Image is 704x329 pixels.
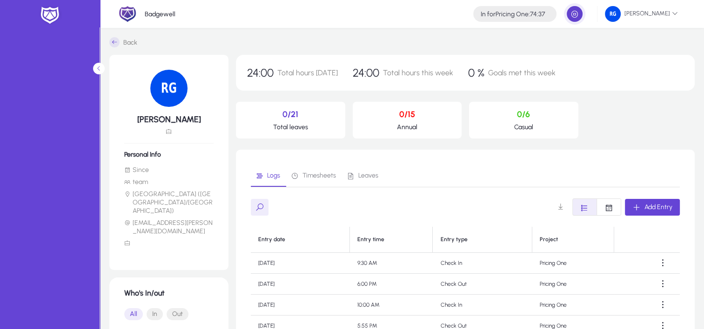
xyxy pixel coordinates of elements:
p: Total leaves [243,123,338,131]
span: Total hours [DATE] [277,68,338,77]
div: Entry date [258,236,342,243]
h1: Who's In/out [124,289,214,297]
div: Entry date [258,236,285,243]
img: white-logo.png [38,6,61,25]
p: Badgewell [145,10,175,18]
div: Entry type [440,236,467,243]
button: [PERSON_NAME] [597,6,685,22]
span: Logs [267,172,280,179]
span: : [529,10,530,18]
p: Casual [476,123,571,131]
td: Check In [433,295,532,316]
span: 24:00 [247,66,274,79]
span: Total hours this week [383,68,453,77]
td: [DATE] [251,253,350,274]
span: 74:37 [530,10,545,18]
div: Project [540,236,606,243]
td: Check In [433,253,532,274]
td: 10:00 AM [350,295,433,316]
li: team [124,178,214,186]
td: Pricing One [532,274,614,295]
button: In [147,308,163,320]
span: Timesheets [302,172,336,179]
span: [PERSON_NAME] [605,6,678,22]
img: 133.png [605,6,621,22]
button: Out [167,308,188,320]
p: 0/15 [360,109,455,119]
td: 6:00 PM [350,274,433,295]
mat-button-toggle-group: Font Style [572,198,621,216]
h5: [PERSON_NAME] [124,114,214,125]
td: Check Out [433,274,532,295]
td: [DATE] [251,274,350,295]
p: Annual [360,123,455,131]
span: Add Entry [644,203,672,211]
span: Leaves [358,172,378,179]
div: Project [540,236,558,243]
span: In for [481,10,496,18]
td: 9:30 AM [350,253,433,274]
span: 24:00 [353,66,379,79]
p: 0/21 [243,109,338,119]
div: Entry type [440,236,524,243]
h6: Personal Info [124,151,214,158]
td: Pricing One [532,295,614,316]
img: 133.png [150,70,188,107]
mat-button-toggle-group: Font Style [124,305,214,323]
span: Goals met this week [488,68,556,77]
a: Leaves [342,164,384,187]
p: 0/6 [476,109,571,119]
h4: Pricing One [481,10,545,18]
button: Add Entry [625,199,680,216]
li: [EMAIL_ADDRESS][PERSON_NAME][DOMAIN_NAME] [124,219,214,236]
a: Timesheets [286,164,342,187]
td: [DATE] [251,295,350,316]
td: Pricing One [532,253,614,274]
button: All [124,308,143,320]
a: Logs [251,164,286,187]
li: [GEOGRAPHIC_DATA] ([GEOGRAPHIC_DATA]/[GEOGRAPHIC_DATA]) [124,190,214,215]
a: Back [109,37,137,47]
li: Since [124,166,214,174]
img: 2.png [119,5,136,23]
th: Entry time [350,227,433,253]
span: 0 % [468,66,484,79]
